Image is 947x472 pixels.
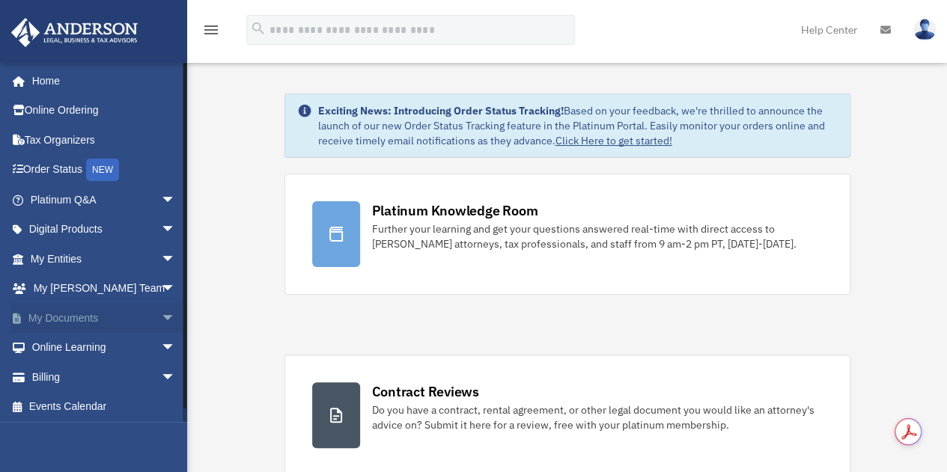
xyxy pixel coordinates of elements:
div: NEW [86,159,119,181]
a: Online Ordering [10,96,198,126]
span: arrow_drop_down [161,303,191,334]
span: arrow_drop_down [161,244,191,275]
a: Platinum Q&Aarrow_drop_down [10,185,198,215]
a: Order StatusNEW [10,155,198,186]
div: Based on your feedback, we're thrilled to announce the launch of our new Order Status Tracking fe... [318,103,838,148]
span: arrow_drop_down [161,362,191,393]
a: Online Learningarrow_drop_down [10,333,198,363]
span: arrow_drop_down [161,333,191,364]
span: arrow_drop_down [161,185,191,215]
i: menu [202,21,220,39]
a: Click Here to get started! [555,134,672,147]
div: Do you have a contract, rental agreement, or other legal document you would like an attorney's ad... [372,402,823,432]
a: My [PERSON_NAME] Teamarrow_drop_down [10,274,198,304]
a: menu [202,26,220,39]
span: arrow_drop_down [161,274,191,304]
div: Platinum Knowledge Room [372,201,538,220]
i: search [250,20,267,37]
a: My Documentsarrow_drop_down [10,303,198,333]
img: User Pic [913,19,936,40]
span: arrow_drop_down [161,215,191,245]
a: My Entitiesarrow_drop_down [10,244,198,274]
a: Tax Organizers [10,125,198,155]
img: Anderson Advisors Platinum Portal [7,18,142,47]
a: Digital Productsarrow_drop_down [10,215,198,245]
a: Home [10,66,191,96]
strong: Exciting News: Introducing Order Status Tracking! [318,104,564,117]
a: Platinum Knowledge Room Further your learning and get your questions answered real-time with dire... [284,174,850,295]
a: Billingarrow_drop_down [10,362,198,392]
a: Events Calendar [10,392,198,422]
div: Further your learning and get your questions answered real-time with direct access to [PERSON_NAM... [372,221,823,251]
div: Contract Reviews [372,382,479,401]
